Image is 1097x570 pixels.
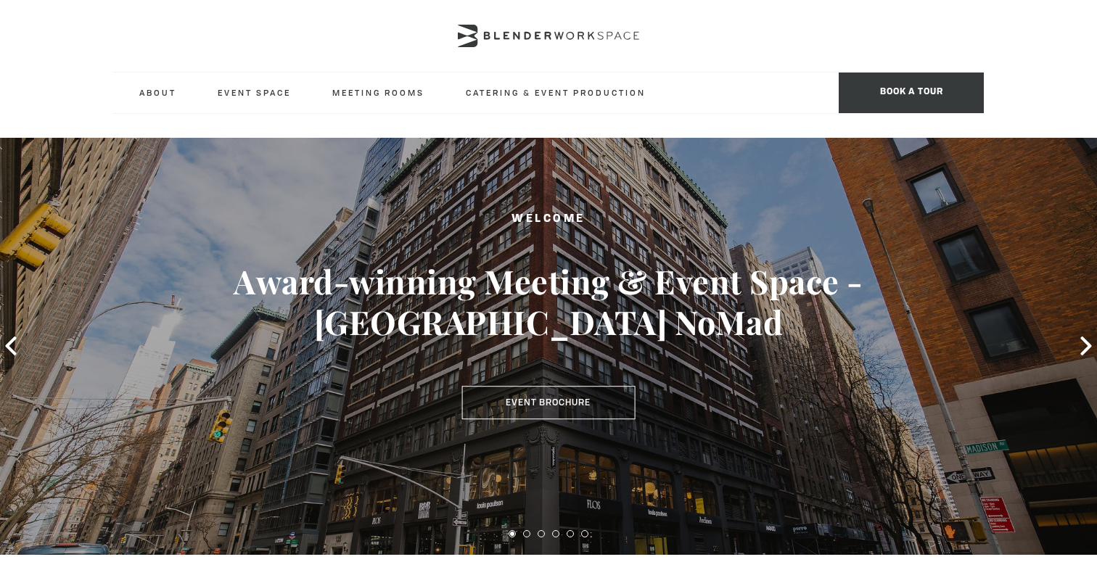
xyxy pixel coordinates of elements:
[454,73,657,112] a: Catering & Event Production
[839,73,984,113] span: Book a tour
[461,387,635,420] a: Event Brochure
[55,261,1043,342] h3: Award-winning Meeting & Event Space - [GEOGRAPHIC_DATA] NoMad
[128,73,188,112] a: About
[55,210,1043,228] h2: Welcome
[206,73,303,112] a: Event Space
[321,73,436,112] a: Meeting Rooms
